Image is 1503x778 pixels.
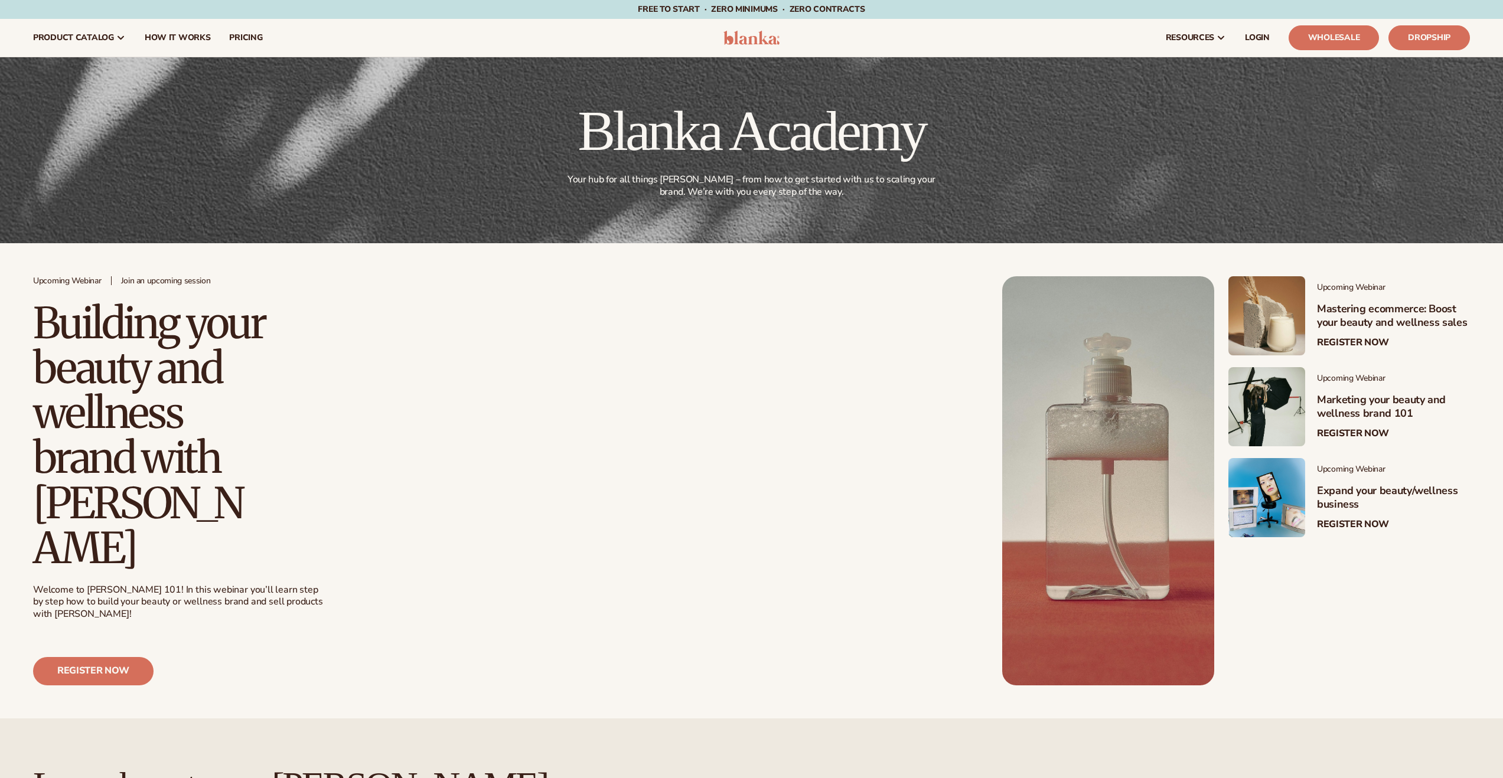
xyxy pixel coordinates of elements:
span: product catalog [33,33,114,43]
a: Register Now [1317,337,1389,348]
h1: Blanka Academy [561,103,943,159]
a: Register Now [1317,428,1389,439]
span: LOGIN [1245,33,1270,43]
span: Upcoming Webinar [1317,374,1470,384]
a: Register Now [1317,519,1389,530]
span: Upcoming Webinar [1317,283,1470,293]
span: pricing [229,33,262,43]
span: resources [1166,33,1214,43]
span: Upcoming Webinar [1317,465,1470,475]
h3: Mastering ecommerce: Boost your beauty and wellness sales [1317,302,1470,330]
a: How It Works [135,19,220,57]
a: Wholesale [1289,25,1379,50]
a: Register now [33,657,154,685]
span: Join an upcoming session [121,276,211,286]
div: Welcome to [PERSON_NAME] 101! In this webinar you’ll learn step by step how to build your beauty ... [33,584,325,620]
p: Your hub for all things [PERSON_NAME] – from how to get started with us to scaling your brand. We... [563,174,940,198]
span: Upcoming Webinar [33,276,102,286]
a: resources [1156,19,1235,57]
a: Dropship [1388,25,1470,50]
span: Free to start · ZERO minimums · ZERO contracts [638,4,865,15]
img: logo [723,31,780,45]
a: product catalog [24,19,135,57]
span: How It Works [145,33,211,43]
h2: Building your beauty and wellness brand with [PERSON_NAME] [33,301,269,570]
h3: Expand your beauty/wellness business [1317,484,1470,512]
h3: Marketing your beauty and wellness brand 101 [1317,393,1470,421]
a: LOGIN [1235,19,1279,57]
a: pricing [220,19,272,57]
